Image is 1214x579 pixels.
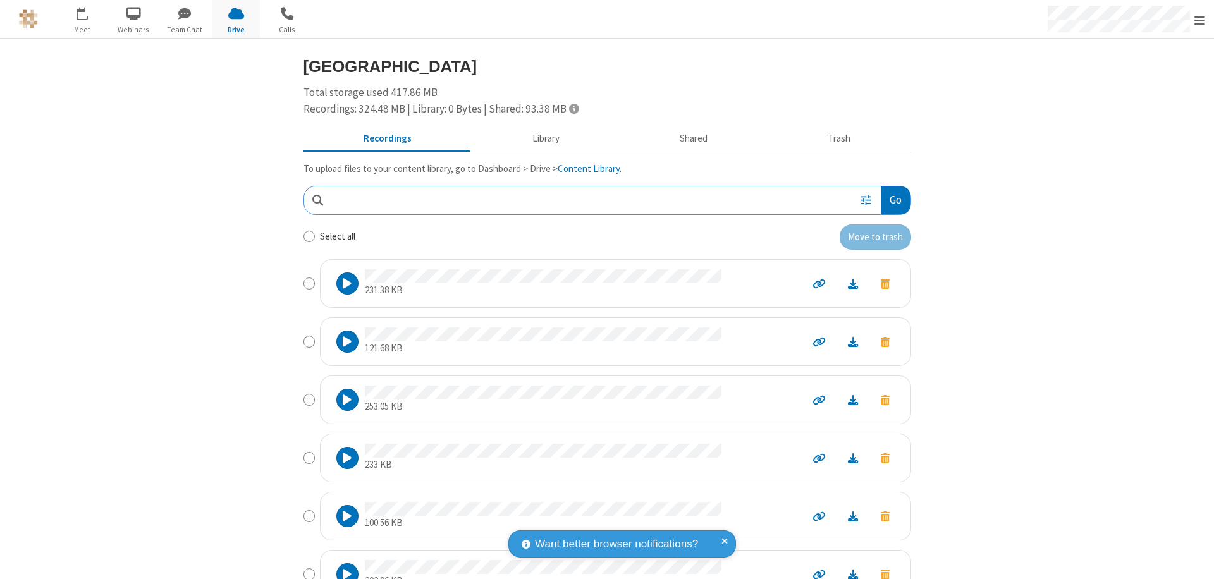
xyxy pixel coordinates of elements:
[620,127,768,151] button: Shared during meetings
[59,24,106,35] span: Meet
[535,536,698,552] span: Want better browser notifications?
[303,85,911,117] div: Total storage used 417.86 MB
[869,508,901,525] button: Move to trash
[365,399,721,414] p: 253.05 KB
[472,127,620,151] button: Content library
[840,224,911,250] button: Move to trash
[869,333,901,350] button: Move to trash
[869,449,901,466] button: Move to trash
[837,509,869,523] a: Download file
[365,458,721,472] p: 233 KB
[869,391,901,408] button: Move to trash
[768,127,911,151] button: Trash
[161,24,209,35] span: Team Chat
[19,9,38,28] img: QA Selenium DO NOT DELETE OR CHANGE
[303,162,911,176] p: To upload files to your content library, go to Dashboard > Drive > .
[837,393,869,407] a: Download file
[869,275,901,292] button: Move to trash
[569,103,579,114] span: Totals displayed include files that have been moved to the trash.
[303,127,472,151] button: Recorded meetings
[365,283,721,298] p: 231.38 KB
[837,334,869,349] a: Download file
[320,229,355,244] label: Select all
[303,58,911,75] h3: [GEOGRAPHIC_DATA]
[365,341,721,356] p: 121.68 KB
[837,451,869,465] a: Download file
[881,186,910,215] button: Go
[837,276,869,291] a: Download file
[365,516,721,530] p: 100.56 KB
[558,162,620,174] a: Content Library
[303,101,911,118] div: Recordings: 324.48 MB | Library: 0 Bytes | Shared: 93.38 MB
[212,24,260,35] span: Drive
[264,24,311,35] span: Calls
[85,7,94,16] div: 1
[110,24,157,35] span: Webinars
